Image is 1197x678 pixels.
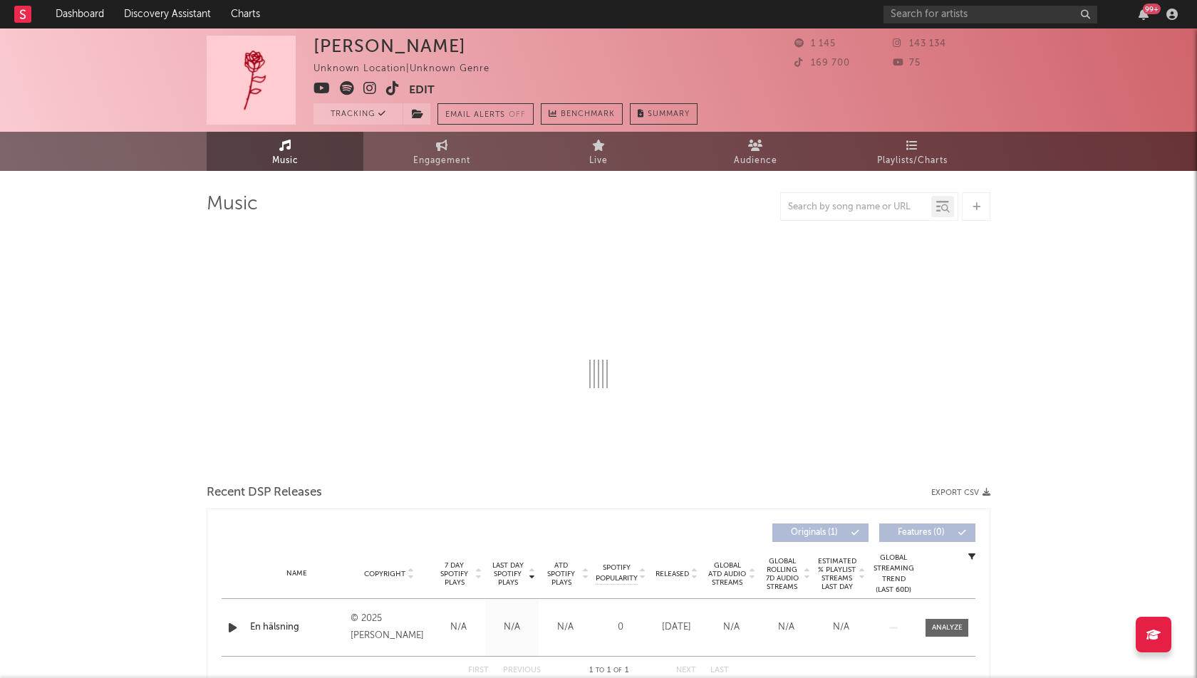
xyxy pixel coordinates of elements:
[542,561,580,587] span: ATD Spotify Plays
[596,563,638,584] span: Spotify Popularity
[541,103,623,125] a: Benchmark
[794,39,836,48] span: 1 145
[1143,4,1161,14] div: 99 +
[710,667,729,674] button: Last
[364,570,405,578] span: Copyright
[872,553,915,595] div: Global Streaming Trend (Last 60D)
[630,103,698,125] button: Summary
[782,528,847,537] span: Originals ( 1 )
[489,620,535,635] div: N/A
[931,489,990,497] button: Export CSV
[509,111,526,119] em: Off
[877,152,948,169] span: Playlists/Charts
[250,568,343,579] div: Name
[708,561,747,587] span: Global ATD Audio Streams
[794,58,850,68] span: 169 700
[676,667,696,674] button: Next
[893,58,921,68] span: 75
[250,620,343,635] a: En hälsning
[363,132,520,171] a: Engagement
[413,152,470,169] span: Engagement
[596,667,604,674] span: to
[655,570,689,578] span: Released
[817,620,865,635] div: N/A
[313,61,506,78] div: Unknown Location | Unknown Genre
[435,620,482,635] div: N/A
[893,39,946,48] span: 143 134
[207,132,363,171] a: Music
[613,667,622,674] span: of
[653,620,700,635] div: [DATE]
[648,110,690,118] span: Summary
[313,36,466,56] div: [PERSON_NAME]
[772,523,869,542] button: Originals(1)
[879,523,975,542] button: Features(0)
[589,152,608,169] span: Live
[489,561,527,587] span: Last Day Spotify Plays
[677,132,834,171] a: Audience
[734,152,777,169] span: Audience
[596,620,646,635] div: 0
[834,132,990,171] a: Playlists/Charts
[1139,9,1149,20] button: 99+
[468,667,489,674] button: First
[817,557,856,591] span: Estimated % Playlist Streams Last Day
[437,103,534,125] button: Email AlertsOff
[207,484,322,501] span: Recent DSP Releases
[542,620,589,635] div: N/A
[272,152,299,169] span: Music
[708,620,755,635] div: N/A
[313,103,403,125] button: Tracking
[883,6,1097,24] input: Search for artists
[762,557,802,591] span: Global Rolling 7D Audio Streams
[351,610,428,645] div: © 2025 [PERSON_NAME]
[520,132,677,171] a: Live
[781,202,931,213] input: Search by song name or URL
[762,620,810,635] div: N/A
[409,81,435,99] button: Edit
[435,561,473,587] span: 7 Day Spotify Plays
[503,667,541,674] button: Previous
[888,528,954,537] span: Features ( 0 )
[561,106,615,123] span: Benchmark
